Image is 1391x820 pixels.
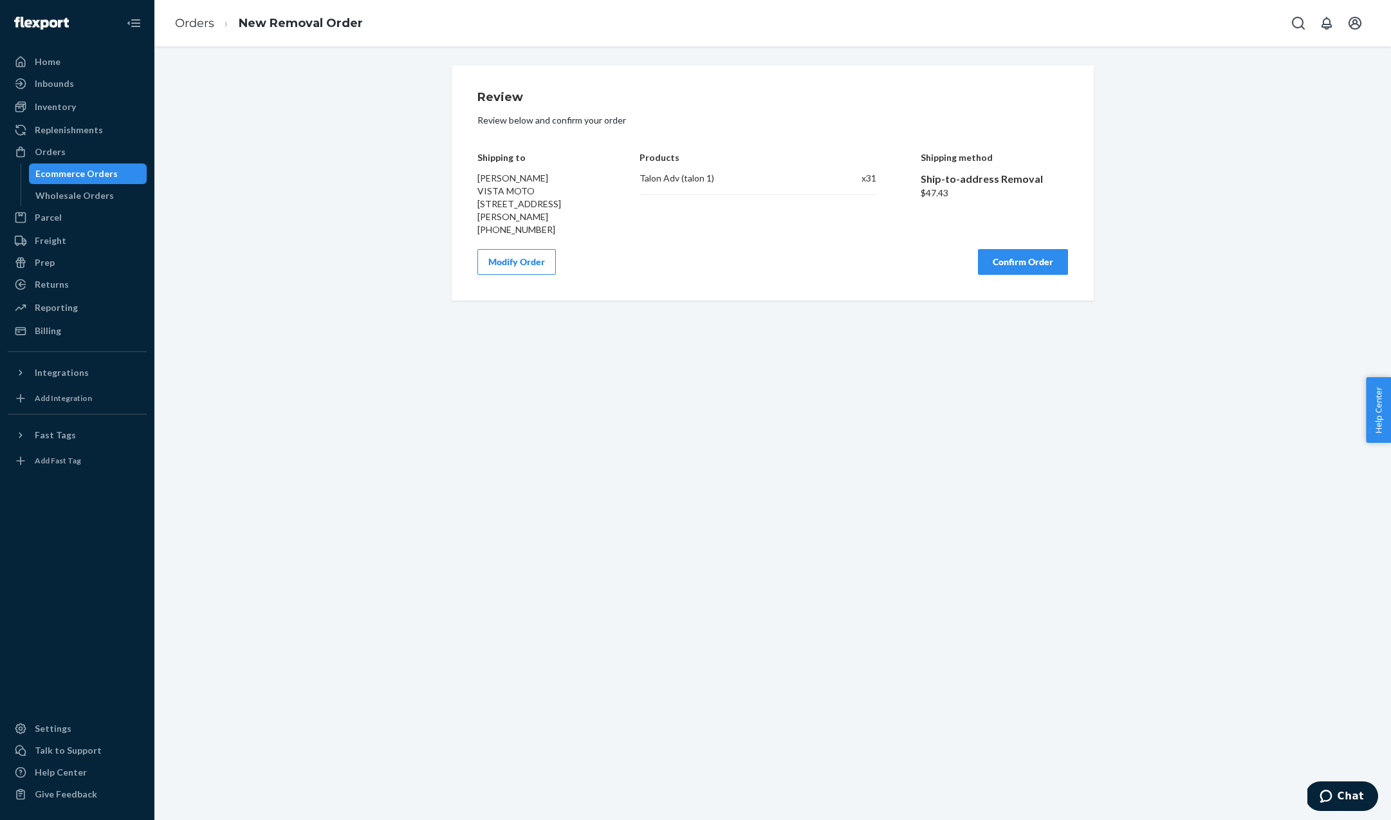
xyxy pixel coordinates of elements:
a: Inbounds [8,73,147,94]
div: Give Feedback [35,788,97,801]
ol: breadcrumbs [165,5,373,42]
div: Billing [35,324,61,337]
a: Ecommerce Orders [29,163,147,184]
a: Help Center [8,762,147,783]
div: $47.43 [921,187,1069,200]
iframe: Opens a widget where you can chat to one of our agents [1307,781,1378,814]
div: Ship-to-address Removal [921,172,1069,187]
button: Give Feedback [8,784,147,805]
div: Inventory [35,100,76,113]
a: Add Integration [8,388,147,409]
div: Parcel [35,211,62,224]
a: Wholesale Orders [29,185,147,206]
div: Settings [35,722,71,735]
a: Parcel [8,207,147,228]
div: [PHONE_NUMBER] [477,223,596,236]
a: Settings [8,718,147,739]
div: Freight [35,234,66,247]
button: Open account menu [1342,10,1368,36]
div: Orders [35,145,66,158]
a: Replenishments [8,120,147,140]
a: Orders [8,142,147,162]
h4: Shipping to [477,153,596,162]
button: Open Search Box [1285,10,1311,36]
div: Inbounds [35,77,74,90]
a: Freight [8,230,147,251]
div: Home [35,55,60,68]
a: Prep [8,252,147,273]
div: Ecommerce Orders [35,167,118,180]
a: Billing [8,321,147,341]
p: Review below and confirm your order [477,114,1068,127]
a: Inventory [8,97,147,117]
a: Reporting [8,297,147,318]
a: Returns [8,274,147,295]
button: Fast Tags [8,425,147,445]
button: Confirm Order [978,249,1068,275]
h1: Review [477,91,1068,104]
button: Talk to Support [8,740,147,761]
a: Home [8,51,147,72]
img: Flexport logo [14,17,69,30]
div: x 31 [839,172,876,185]
a: Add Fast Tag [8,451,147,471]
div: Help Center [35,766,87,779]
button: Help Center [1366,377,1391,443]
button: Open notifications [1314,10,1340,36]
div: Talon Adv (talon 1) [640,172,825,185]
button: Integrations [8,362,147,383]
div: Fast Tags [35,429,76,442]
div: Reporting [35,301,78,314]
div: Add Integration [35,393,92,404]
div: Replenishments [35,124,103,136]
a: New Removal Order [239,16,363,30]
div: Prep [35,256,55,269]
h4: Shipping method [921,153,1069,162]
div: Wholesale Orders [35,189,114,202]
span: [PERSON_NAME] VISTA MOTO [STREET_ADDRESS][PERSON_NAME] [477,172,561,222]
div: Integrations [35,366,89,379]
button: Close Navigation [121,10,147,36]
div: Add Fast Tag [35,455,81,466]
button: Modify Order [477,249,556,275]
a: Orders [175,16,214,30]
div: Talk to Support [35,744,102,757]
h4: Products [640,153,876,162]
div: Returns [35,278,69,291]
